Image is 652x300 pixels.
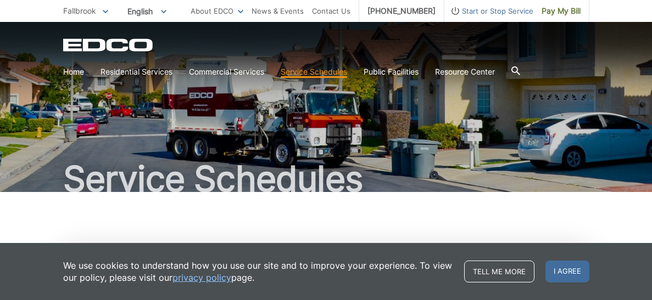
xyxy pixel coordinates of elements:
[464,261,534,282] a: Tell me more
[172,271,231,284] a: privacy policy
[191,5,243,17] a: About EDCO
[545,261,589,282] span: I agree
[281,66,347,78] a: Service Schedules
[63,6,96,15] span: Fallbrook
[119,2,175,20] span: English
[364,66,419,78] a: Public Facilities
[63,66,84,78] a: Home
[63,38,154,52] a: EDCD logo. Return to the homepage.
[312,5,350,17] a: Contact Us
[63,259,453,284] p: We use cookies to understand how you use our site and to improve your experience. To view our pol...
[435,66,495,78] a: Resource Center
[542,5,581,17] span: Pay My Bill
[101,66,172,78] a: Residential Services
[189,66,264,78] a: Commercial Services
[63,161,589,196] h1: Service Schedules
[252,5,304,17] a: News & Events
